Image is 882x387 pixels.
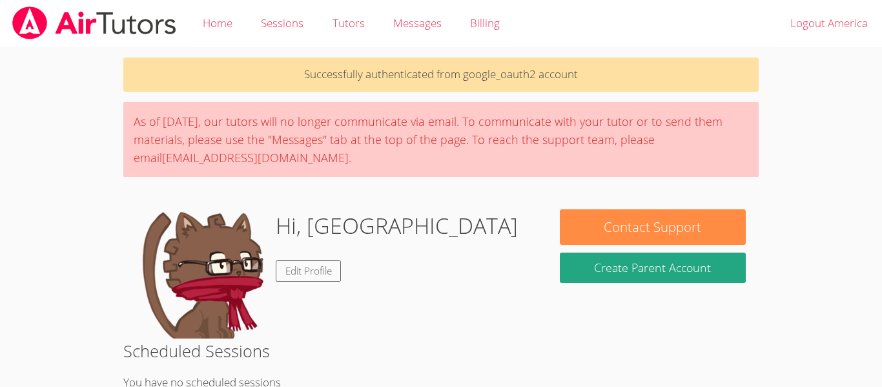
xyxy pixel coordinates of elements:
[560,253,746,283] button: Create Parent Account
[136,209,265,339] img: default.png
[560,209,746,245] button: Contact Support
[11,6,178,39] img: airtutors_banner-c4298cdbf04f3fff15de1276eac7730deb9818008684d7c2e4769d2f7ddbe033.png
[123,102,759,177] div: As of [DATE], our tutors will no longer communicate via email. To communicate with your tutor or ...
[276,209,518,242] h1: Hi, [GEOGRAPHIC_DATA]
[123,339,759,363] h2: Scheduled Sessions
[123,58,759,92] p: Successfully authenticated from google_oauth2 account
[393,16,442,30] span: Messages
[276,260,342,282] a: Edit Profile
